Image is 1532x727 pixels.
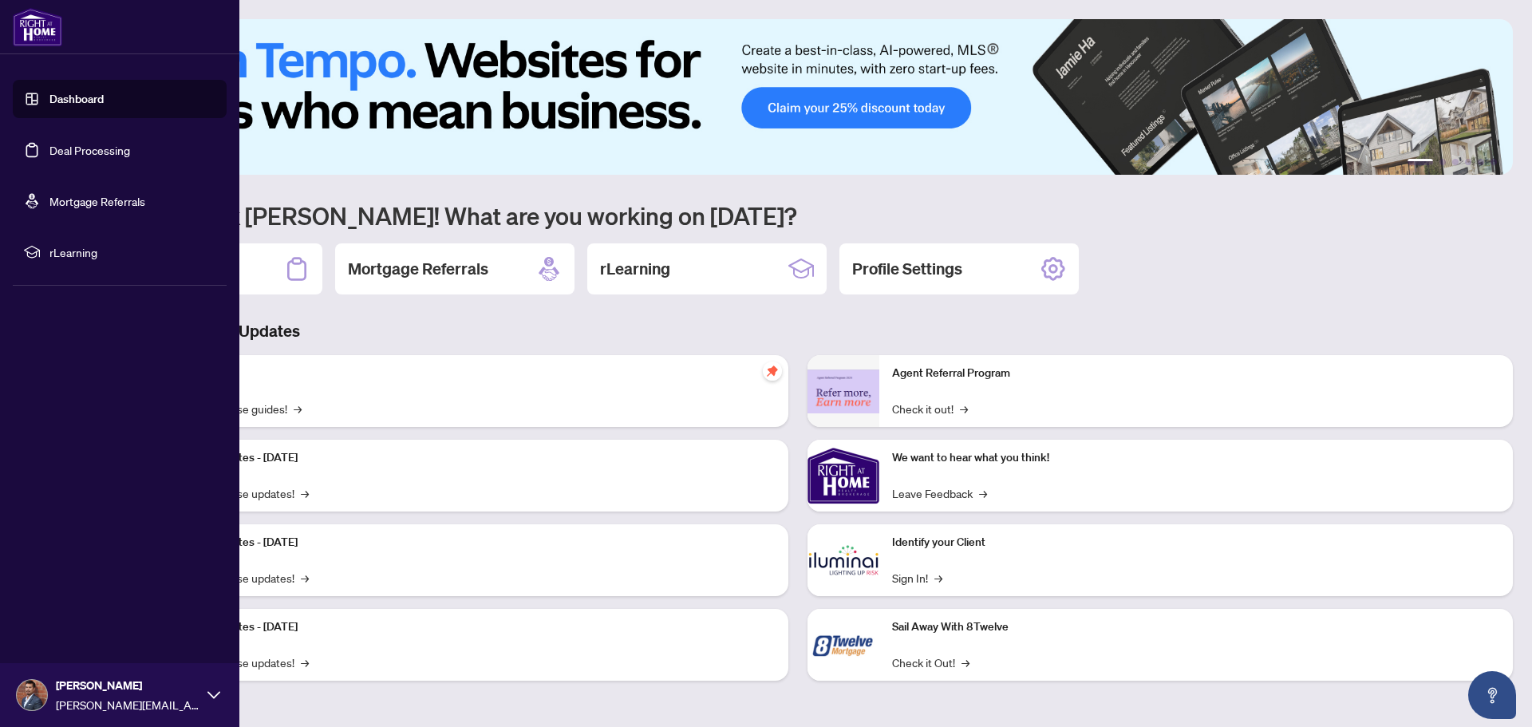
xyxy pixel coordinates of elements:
[892,400,968,417] a: Check it out!→
[56,696,199,713] span: [PERSON_NAME][EMAIL_ADDRESS][DOMAIN_NAME]
[892,534,1500,551] p: Identify your Client
[1491,159,1497,165] button: 6
[1465,159,1471,165] button: 4
[168,534,776,551] p: Platform Updates - [DATE]
[961,654,969,671] span: →
[600,258,670,280] h2: rLearning
[49,143,130,157] a: Deal Processing
[979,484,987,502] span: →
[892,484,987,502] a: Leave Feedback→
[83,19,1513,175] img: Slide 0
[1408,159,1433,165] button: 1
[1478,159,1484,165] button: 5
[301,654,309,671] span: →
[13,8,62,46] img: logo
[1468,671,1516,719] button: Open asap
[892,654,969,671] a: Check it Out!→
[168,449,776,467] p: Platform Updates - [DATE]
[1452,159,1459,165] button: 3
[348,258,488,280] h2: Mortgage Referrals
[17,680,47,710] img: Profile Icon
[892,365,1500,382] p: Agent Referral Program
[807,440,879,512] img: We want to hear what you think!
[934,569,942,587] span: →
[83,320,1513,342] h3: Brokerage & Industry Updates
[49,194,145,208] a: Mortgage Referrals
[892,449,1500,467] p: We want to hear what you think!
[807,609,879,681] img: Sail Away With 8Twelve
[49,92,104,106] a: Dashboard
[852,258,962,280] h2: Profile Settings
[83,200,1513,231] h1: Welcome back [PERSON_NAME]! What are you working on [DATE]?
[168,618,776,636] p: Platform Updates - [DATE]
[294,400,302,417] span: →
[892,569,942,587] a: Sign In!→
[301,484,309,502] span: →
[49,243,215,261] span: rLearning
[168,365,776,382] p: Self-Help
[960,400,968,417] span: →
[763,362,782,381] span: pushpin
[807,369,879,413] img: Agent Referral Program
[56,677,199,694] span: [PERSON_NAME]
[301,569,309,587] span: →
[892,618,1500,636] p: Sail Away With 8Twelve
[1439,159,1446,165] button: 2
[807,524,879,596] img: Identify your Client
